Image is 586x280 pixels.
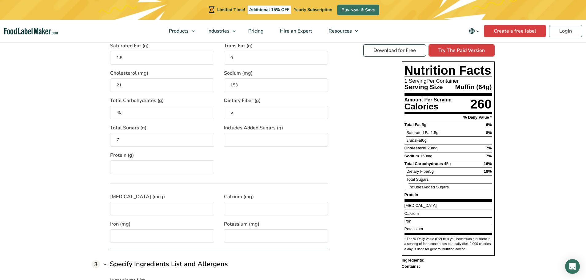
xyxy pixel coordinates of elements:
[205,28,230,34] span: Industries
[405,161,443,166] span: Total Carbohydrates
[217,7,245,13] span: Limited Time!
[565,259,580,274] div: Open Intercom Messenger
[470,97,492,111] span: 260
[327,28,353,34] span: Resources
[420,153,433,158] span: 150mg
[406,138,427,143] p: Fat
[402,258,425,262] strong: Ingredients:
[486,146,492,150] span: 7%
[278,28,313,34] span: Hire an Expert
[240,20,270,42] a: Pricing
[199,20,239,42] a: Industries
[110,152,134,159] span: Protein (g)
[484,169,492,174] span: 18%
[110,42,149,49] span: Saturated Fat (g)
[405,227,423,231] p: Potassium
[405,84,444,90] p: Serving Size
[224,220,259,228] span: Potassium (mg)
[486,130,492,135] span: 8%
[405,97,452,102] p: Amount Per Serving
[463,115,492,119] p: % Daily Value *
[246,28,264,34] span: Pricing
[294,7,332,13] span: Yearly Subscription
[486,122,492,127] span: 6%
[110,259,228,269] h3: Specify Ingredients List and Allergens
[405,211,419,215] p: Calcium
[431,130,438,135] span: 1.5g
[110,69,148,77] span: Cholesterol (mg)
[429,169,434,174] span: 5g
[405,146,438,150] p: Cholesterol
[405,102,452,111] p: Calories
[405,78,492,84] p: Per Container
[110,124,146,132] span: Total Sugars (g)
[486,83,492,90] span: g
[405,219,411,223] p: Iron
[337,5,379,15] a: Buy Now & Save
[167,28,189,34] span: Products
[406,130,438,135] span: Saturated Fat
[110,220,130,228] span: Iron (mg)
[224,97,261,104] span: Dietary Fiber (g)
[405,78,407,84] span: 1
[161,20,198,42] a: Products
[428,146,438,150] span: 20mg
[4,28,58,35] a: Food Label Maker homepage
[476,83,485,90] span: 64
[486,153,492,158] span: 7%
[405,203,437,208] p: [MEDICAL_DATA]
[402,264,420,268] strong: Contains:
[224,69,253,77] span: Sodium (mg)
[321,20,361,42] a: Resources
[406,138,416,143] span: Trans
[406,177,429,181] p: Total Sugars
[405,154,433,158] p: Sodium
[549,25,582,37] a: Login
[405,192,418,197] strong: Protein
[110,193,165,200] span: [MEDICAL_DATA] (mcg)
[444,161,451,166] span: 45g
[484,161,492,166] span: 16%
[92,260,100,268] span: 3
[248,6,291,14] span: Additional 15% OFF
[409,185,449,189] p: Includes Added Sugars
[409,78,427,84] span: Serving
[464,25,484,37] button: Change language
[429,44,495,57] a: Try The Paid Version
[422,138,426,143] span: 0g
[405,236,492,251] p: * The % Daily Value (DV) tells you how much a nutrient in a serving of food contributes to a dail...
[406,169,434,174] p: Dietary Fiber
[405,122,421,127] strong: Total Fat
[422,122,426,127] span: 5g
[110,97,164,104] span: Total Carbohydrates (g)
[224,193,254,200] span: Calcium (mg)
[484,25,546,37] a: Create a free label
[405,64,492,77] p: Nutrition Facts
[455,83,474,90] span: Muffin
[224,42,253,49] span: Trans Fat (g)
[224,124,283,132] span: Includes Added Sugars (g)
[272,20,319,42] a: Hire an Expert
[363,44,426,57] a: Download for Free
